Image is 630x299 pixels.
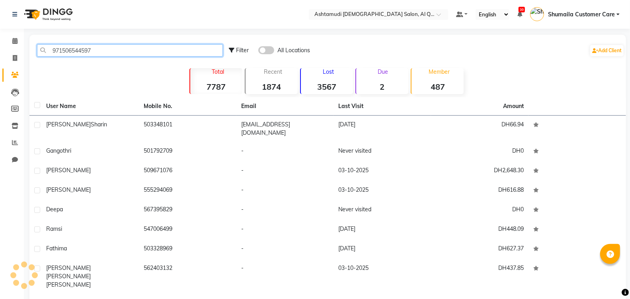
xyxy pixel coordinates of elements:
span: [PERSON_NAME] [46,281,91,288]
span: [PERSON_NAME] [46,186,91,193]
input: Search by Name/Mobile/Email/Code [37,44,223,57]
p: Total [193,68,242,75]
strong: 487 [412,82,464,92]
span: Gangothri [46,147,71,154]
span: Filter [236,47,249,54]
span: Shumaila Customer Care [548,10,615,19]
td: - [236,259,334,294]
span: All Locations [277,46,310,55]
td: - [236,181,334,201]
td: Never visited [334,201,431,220]
td: - [236,240,334,259]
strong: 3567 [301,82,353,92]
td: - [236,220,334,240]
td: - [236,161,334,181]
td: 03-10-2025 [334,161,431,181]
span: Sharin [91,121,107,128]
td: 547006499 [139,220,236,240]
a: Add Client [590,45,624,56]
th: Mobile No. [139,97,236,116]
span: Ramsi [46,225,62,232]
th: Amount [498,97,529,115]
td: [DATE] [334,116,431,142]
td: [EMAIL_ADDRESS][DOMAIN_NAME] [236,116,334,142]
td: 501792709 [139,142,236,161]
td: [DATE] [334,240,431,259]
td: Never visited [334,142,431,161]
span: [PERSON_NAME] [PERSON_NAME] [46,264,91,280]
td: 03-10-2025 [334,259,431,294]
td: DH2,648.30 [431,161,529,181]
strong: 7787 [190,82,242,92]
p: Due [358,68,408,75]
a: 30 [517,11,522,18]
td: DH448.09 [431,220,529,240]
td: DH437.85 [431,259,529,294]
th: User Name [41,97,139,116]
strong: 1874 [246,82,298,92]
td: 555294069 [139,181,236,201]
p: Recent [249,68,298,75]
td: DH0 [431,201,529,220]
td: [DATE] [334,220,431,240]
span: Deepa [46,206,63,213]
td: 03-10-2025 [334,181,431,201]
span: [PERSON_NAME] [46,167,91,174]
td: DH616.88 [431,181,529,201]
td: DH627.37 [431,240,529,259]
span: 30 [519,7,525,12]
td: 503328969 [139,240,236,259]
img: Shumaila Customer Care [530,7,544,21]
p: Member [415,68,464,75]
th: Email [236,97,334,116]
strong: 2 [356,82,408,92]
span: fathima [46,245,67,252]
td: 562403132 [139,259,236,294]
td: - [236,201,334,220]
td: 509671076 [139,161,236,181]
td: 567395829 [139,201,236,220]
td: DH0 [431,142,529,161]
td: DH66.94 [431,116,529,142]
th: Last Visit [334,97,431,116]
span: [PERSON_NAME] [46,121,91,128]
img: logo [20,3,75,26]
td: - [236,142,334,161]
p: Lost [304,68,353,75]
td: 503348101 [139,116,236,142]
